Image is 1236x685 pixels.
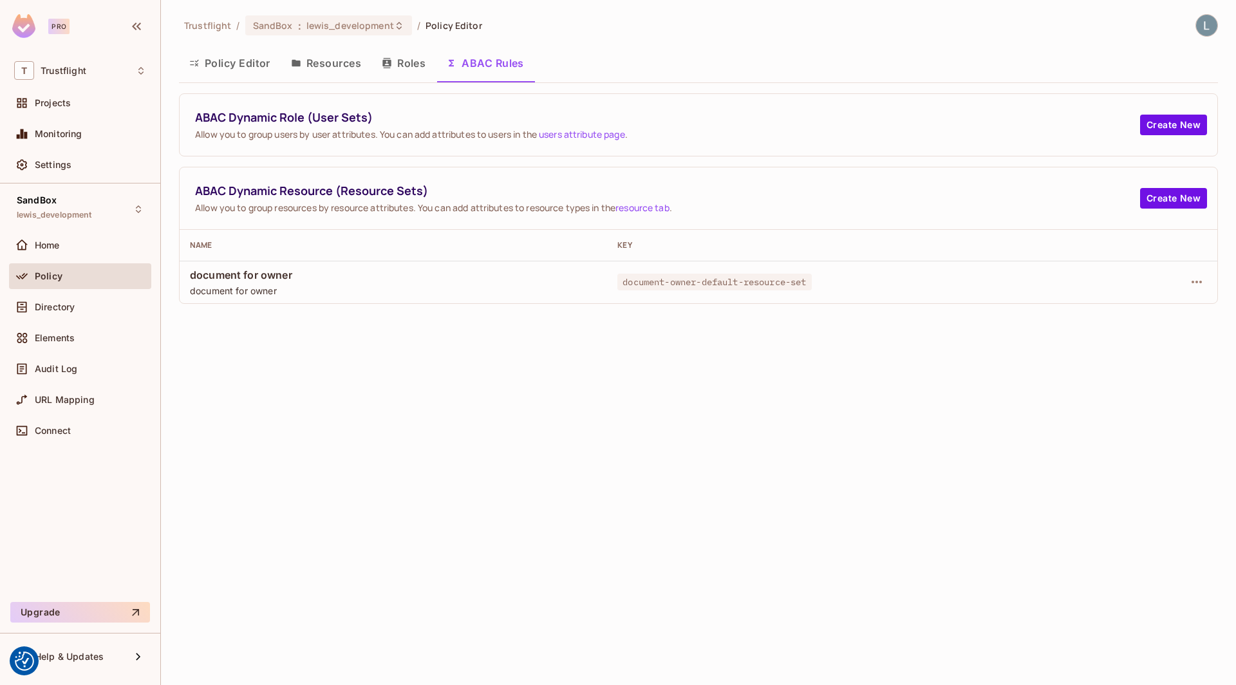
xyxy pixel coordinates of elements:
[297,21,302,31] span: :
[1140,188,1207,209] button: Create New
[281,47,371,79] button: Resources
[236,19,239,32] li: /
[436,47,534,79] button: ABAC Rules
[35,333,75,343] span: Elements
[617,240,1024,250] div: Key
[35,129,82,139] span: Monitoring
[195,109,1140,126] span: ABAC Dynamic Role (User Sets)
[41,66,86,76] span: Workspace: Trustflight
[35,364,77,374] span: Audit Log
[1196,15,1217,36] img: Lewis Youl
[306,19,394,32] span: lewis_development
[10,602,150,623] button: Upgrade
[17,210,92,220] span: lewis_development
[35,426,71,436] span: Connect
[195,128,1140,140] span: Allow you to group users by user attributes. You can add attributes to users in the .
[15,652,34,671] img: Revisit consent button
[35,302,75,312] span: Directory
[35,240,60,250] span: Home
[15,652,34,671] button: Consent Preferences
[417,19,420,32] li: /
[35,98,71,108] span: Projects
[371,47,436,79] button: Roles
[426,19,482,32] span: Policy Editor
[617,274,811,290] span: document-owner-default-resource-set
[195,202,1140,214] span: Allow you to group resources by resource attributes. You can add attributes to resource types in ...
[195,183,1140,199] span: ABAC Dynamic Resource (Resource Sets)
[539,128,625,140] a: users attribute page
[179,47,281,79] button: Policy Editor
[190,285,597,297] span: document for owner
[17,195,57,205] span: SandBox
[190,268,597,282] span: document for owner
[48,19,70,34] div: Pro
[190,240,597,250] div: Name
[35,160,71,170] span: Settings
[253,19,293,32] span: SandBox
[14,61,34,80] span: T
[12,14,35,38] img: SReyMgAAAABJRU5ErkJggg==
[184,19,231,32] span: the active workspace
[615,202,669,214] a: resource tab
[35,395,95,405] span: URL Mapping
[35,652,104,662] span: Help & Updates
[1140,115,1207,135] button: Create New
[35,271,62,281] span: Policy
